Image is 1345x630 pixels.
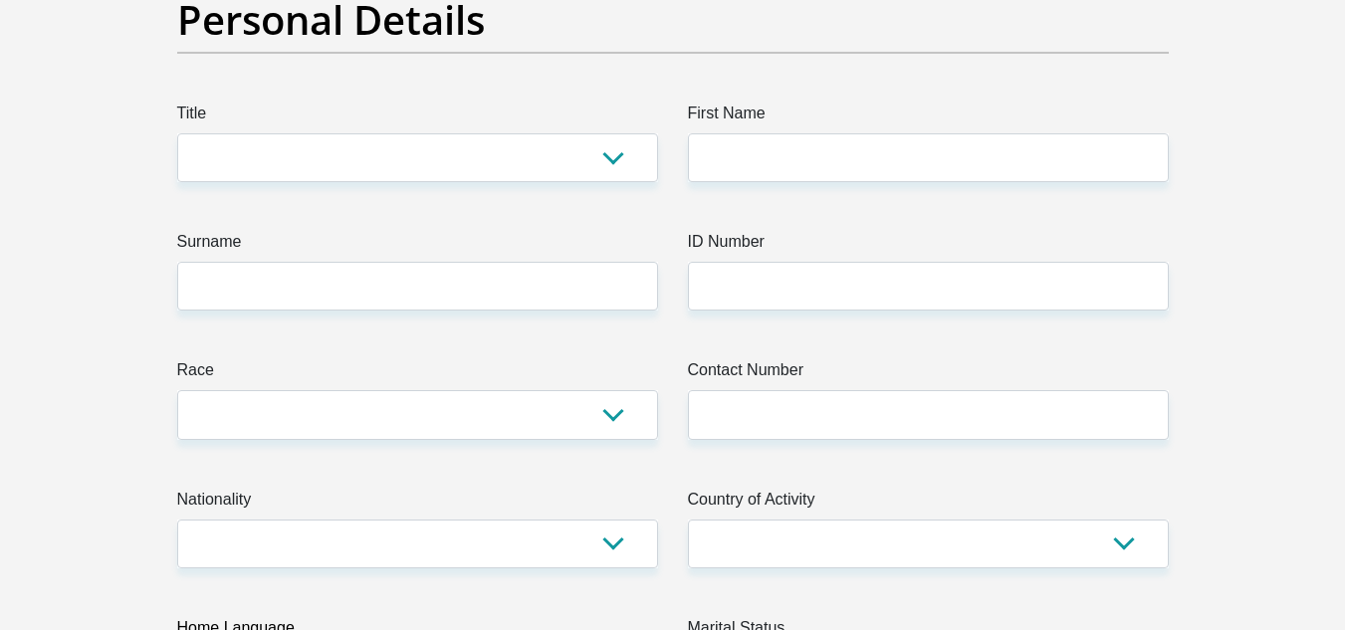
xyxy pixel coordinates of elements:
input: Contact Number [688,390,1169,439]
label: Title [177,102,658,133]
label: Contact Number [688,358,1169,390]
label: Country of Activity [688,488,1169,520]
label: Race [177,358,658,390]
input: ID Number [688,262,1169,311]
input: First Name [688,133,1169,182]
label: Nationality [177,488,658,520]
label: ID Number [688,230,1169,262]
label: First Name [688,102,1169,133]
input: Surname [177,262,658,311]
label: Surname [177,230,658,262]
